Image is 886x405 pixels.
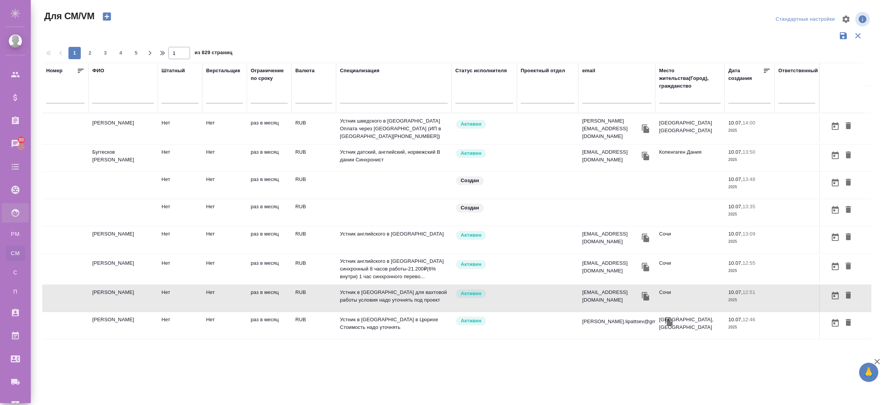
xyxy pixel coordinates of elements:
p: 10.07, [728,120,743,126]
p: 10.07, [728,289,743,295]
td: Нет [158,256,202,282]
div: split button [774,13,837,25]
button: Скопировать [640,261,651,273]
a: С [6,265,25,280]
p: [PERSON_NAME][EMAIL_ADDRESS][DOMAIN_NAME] [582,117,640,140]
p: 10.07, [728,176,743,182]
div: Статус исполнителя [455,67,507,75]
button: Открыть календарь загрузки [829,259,842,274]
td: раз в месяц [247,226,291,253]
span: 2 [84,49,96,57]
span: 🙏 [862,364,875,380]
td: Нет [202,172,247,199]
p: Активен [461,317,481,325]
div: Рядовой исполнитель: назначай с учетом рейтинга [455,259,513,270]
button: Открыть календарь загрузки [829,148,842,163]
span: П [10,288,21,295]
button: Удалить [842,176,855,190]
td: Нет [202,256,247,282]
p: 2025 [728,127,771,134]
p: Активен [461,290,481,297]
td: [GEOGRAPHIC_DATA], [GEOGRAPHIC_DATA] [655,312,724,339]
td: Нет [202,312,247,339]
button: 2 [84,47,96,59]
p: 13:50 [743,149,755,155]
td: раз в месяц [247,115,291,142]
p: Устник английского в [GEOGRAPHIC_DATA] синхронный 8 часов работы-21.200₽(6% внутри) 1 час синхрон... [340,257,448,281]
button: Создать [98,10,116,23]
div: Ограничение по сроку [251,67,288,82]
td: Нет [202,226,247,253]
span: 30 [14,136,28,144]
td: Нет [202,115,247,142]
button: Удалить [842,148,855,163]
button: 4 [115,47,127,59]
div: Валюта [295,67,315,75]
p: 12:55 [743,260,755,266]
div: ФИО [92,67,104,75]
p: 10.07, [728,204,743,209]
td: Сочи [655,256,724,282]
button: Удалить [842,289,855,303]
p: 2025 [728,183,771,191]
p: Активен [461,231,481,239]
div: Рядовой исполнитель: назначай с учетом рейтинга [455,148,513,159]
p: 14:00 [743,120,755,126]
button: Открыть календарь загрузки [829,203,842,217]
span: Настроить таблицу [837,10,855,28]
button: Скопировать [640,290,651,302]
div: Рядовой исполнитель: назначай с учетом рейтинга [455,316,513,326]
div: Штатный [162,67,185,75]
button: Открыть календарь загрузки [829,119,842,133]
button: Скопировать [640,123,651,134]
div: Рядовой исполнитель: назначай с учетом рейтинга [455,289,513,299]
span: CM [10,249,21,257]
p: 2025 [728,211,771,218]
p: 13:09 [743,231,755,237]
a: 30 [2,134,29,153]
span: С [10,269,21,276]
td: RUB [291,256,336,282]
td: RUB [291,144,336,171]
button: Открыть календарь загрузки [829,289,842,303]
p: 12:46 [743,317,755,322]
button: Удалить [842,259,855,274]
td: RUB [291,226,336,253]
p: [PERSON_NAME].lipattsev@gma... [582,318,663,325]
td: Сочи [655,285,724,312]
td: [PERSON_NAME] [88,285,158,312]
td: [GEOGRAPHIC_DATA] [GEOGRAPHIC_DATA] [655,115,724,142]
td: RUB [291,172,336,199]
span: из 829 страниц [195,48,232,59]
button: 🙏 [859,363,878,382]
span: 4 [115,49,127,57]
button: Удалить [842,203,855,217]
p: Устник в [GEOGRAPHIC_DATA] для вахтовой работы условия надо уточнять под проект [340,289,448,304]
p: 2025 [728,324,771,331]
div: Ответственный [778,67,818,75]
a: PM [6,226,25,242]
td: Нет [202,285,247,312]
p: Активен [461,261,481,268]
p: [EMAIL_ADDRESS][DOMAIN_NAME] [582,289,640,304]
span: PM [10,230,21,238]
td: Нет [158,172,202,199]
button: Открыть календарь загрузки [829,230,842,244]
div: Рядовой исполнитель: назначай с учетом рейтинга [455,119,513,129]
td: раз в месяц [247,172,291,199]
button: Удалить [842,230,855,244]
div: Место жительства(Город), гражданство [659,67,721,90]
p: 2025 [728,156,771,164]
p: 2025 [728,238,771,246]
td: RUB [291,199,336,226]
td: раз в месяц [247,199,291,226]
td: RUB [291,285,336,312]
div: Дата создания [728,67,763,82]
div: Проектный отдел [521,67,565,75]
td: Сочи [655,226,724,253]
td: раз в месяц [247,312,291,339]
a: CM [6,246,25,261]
p: 2025 [728,267,771,275]
p: 10.07, [728,231,743,237]
p: Создан [461,177,479,184]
